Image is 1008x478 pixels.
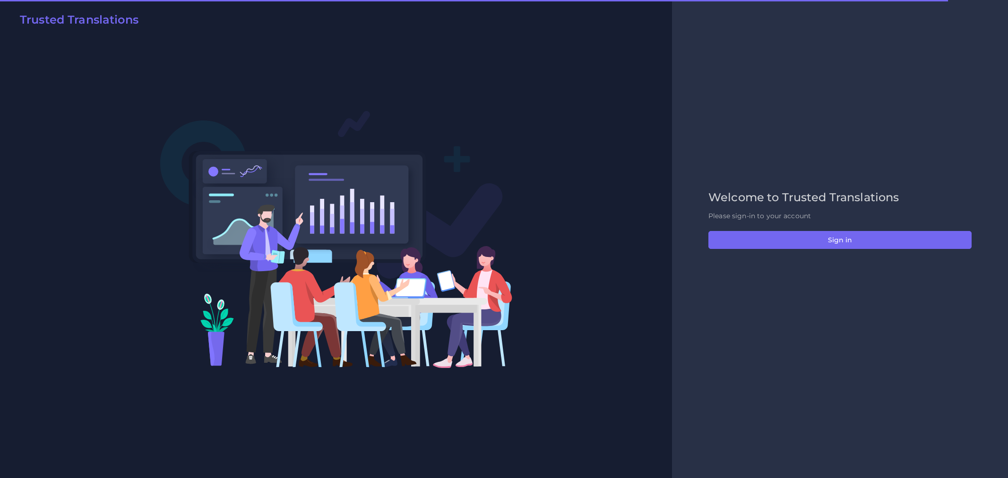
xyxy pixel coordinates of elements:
[160,110,513,368] img: Login V2
[20,13,138,27] h2: Trusted Translations
[13,13,138,30] a: Trusted Translations
[708,231,972,249] button: Sign in
[708,211,972,221] p: Please sign-in to your account
[708,191,972,205] h2: Welcome to Trusted Translations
